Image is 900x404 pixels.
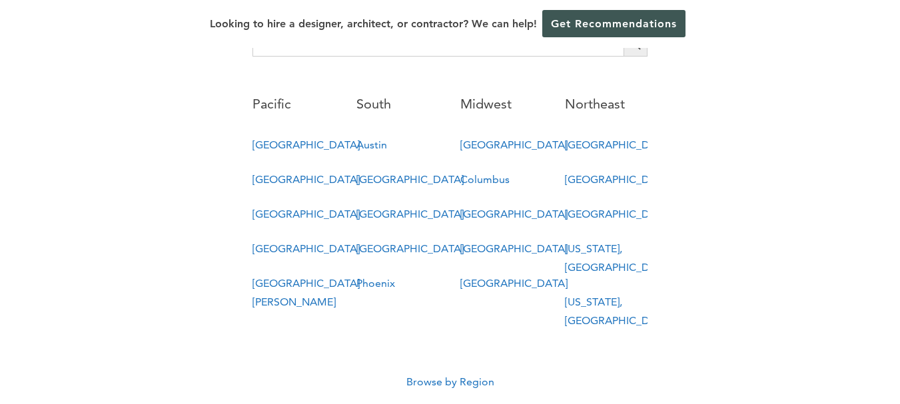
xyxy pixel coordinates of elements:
[252,242,360,255] a: [GEOGRAPHIC_DATA]
[252,208,360,220] a: [GEOGRAPHIC_DATA]
[460,138,568,151] a: [GEOGRAPHIC_DATA]
[565,173,672,186] a: [GEOGRAPHIC_DATA]
[565,208,672,220] a: [GEOGRAPHIC_DATA]
[356,93,439,116] p: South
[356,173,464,186] a: [GEOGRAPHIC_DATA]
[460,173,510,186] a: Columbus
[460,277,568,290] a: [GEOGRAPHIC_DATA]
[460,93,543,116] p: Midwest
[565,138,672,151] a: [GEOGRAPHIC_DATA]
[356,138,387,151] a: Austin
[252,277,360,308] a: [GEOGRAPHIC_DATA][PERSON_NAME]
[252,93,335,116] p: Pacific
[356,277,395,290] a: Phoenix
[460,208,568,220] a: [GEOGRAPHIC_DATA]
[252,138,360,151] a: [GEOGRAPHIC_DATA]
[406,375,494,388] a: Browse by Region
[565,242,672,274] a: [US_STATE], [GEOGRAPHIC_DATA]
[252,173,360,186] a: [GEOGRAPHIC_DATA]
[565,296,672,327] a: [US_STATE], [GEOGRAPHIC_DATA]
[542,10,685,37] a: Get Recommendations
[356,242,464,255] a: [GEOGRAPHIC_DATA]
[460,242,568,255] a: [GEOGRAPHIC_DATA]
[356,208,464,220] a: [GEOGRAPHIC_DATA]
[565,93,648,116] p: Northeast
